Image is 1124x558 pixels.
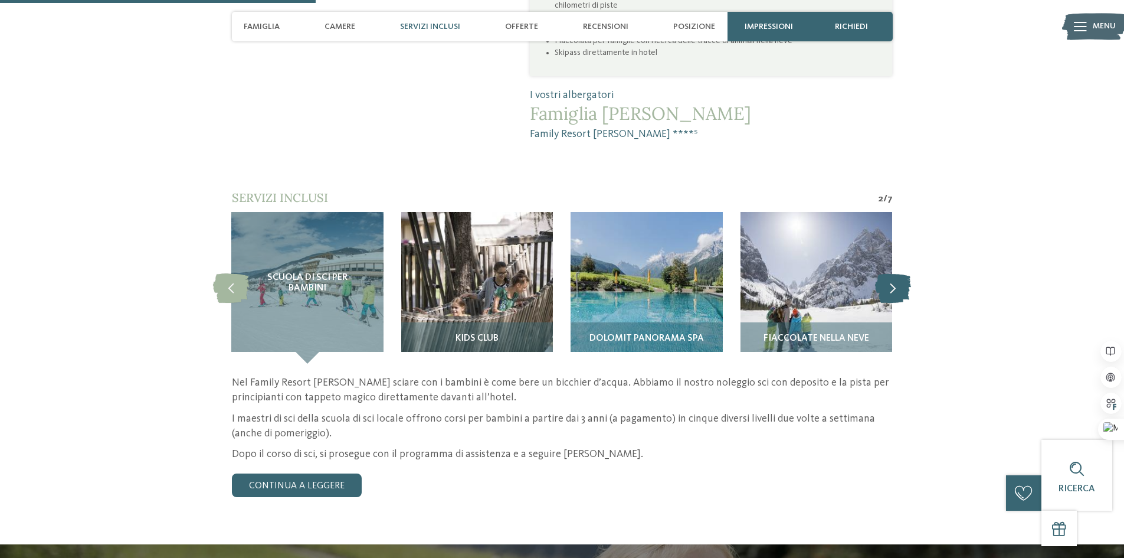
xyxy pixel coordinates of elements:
span: 7 [887,192,893,205]
span: richiedi [835,22,868,32]
span: Recensioni [583,22,628,32]
span: Dolomit Panorama SPA [589,334,704,344]
li: Skipass direttamente in hotel [555,47,874,58]
span: Famiglia [244,22,280,32]
span: Family Resort [PERSON_NAME] ****ˢ [530,127,892,142]
p: I maestri di sci della scuola di sci locale offrono corsi per bambini a partire dai 3 anni (a pag... [232,412,893,441]
span: Servizi inclusi [400,22,460,32]
span: Scuola di sci per bambini [255,273,359,293]
p: Dopo il corso di sci, si prosegue con il programma di assistenza e a seguire [PERSON_NAME]. [232,447,893,462]
span: I vostri albergatori [530,88,892,103]
span: Impressioni [745,22,793,32]
img: Il nostro family hotel a Sesto, il vostro rifugio sulle Dolomiti. [571,212,722,364]
span: Camere [325,22,355,32]
span: Fiaccolate nella neve [763,334,869,344]
p: Nel Family Resort [PERSON_NAME] sciare con i bambini è come bere un bicchier d’acqua. Abbiamo il ... [232,376,893,405]
img: Il nostro family hotel a Sesto, il vostro rifugio sulle Dolomiti. [740,212,892,364]
span: Ricerca [1059,484,1095,494]
span: Offerte [505,22,538,32]
span: 2 [878,192,883,205]
a: continua a leggere [232,474,362,497]
span: Famiglia [PERSON_NAME] [530,103,892,124]
span: / [883,192,887,205]
span: Posizione [673,22,715,32]
li: Piste da sci di fondo direttamente davanti al nostro hotel [555,11,874,23]
span: Servizi inclusi [232,190,328,205]
img: Il nostro family hotel a Sesto, il vostro rifugio sulle Dolomiti. [401,212,553,364]
span: Kids Club [456,334,499,344]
